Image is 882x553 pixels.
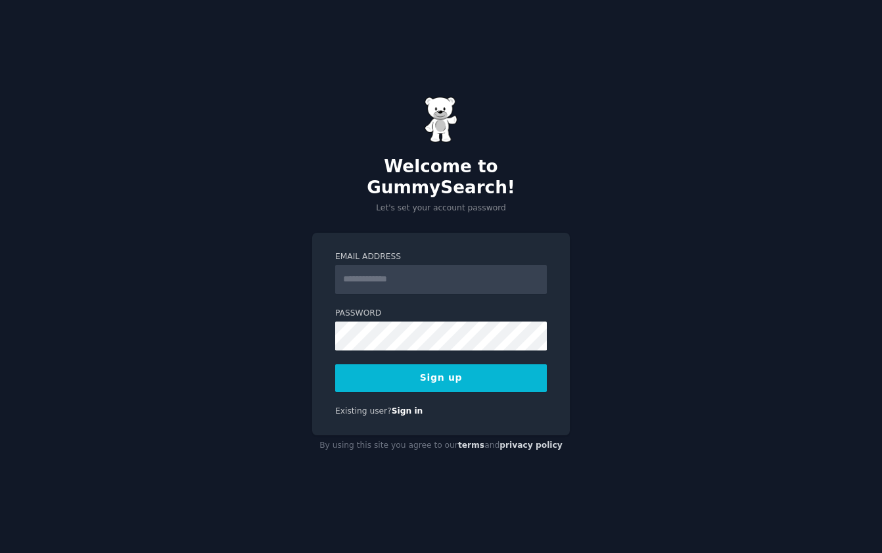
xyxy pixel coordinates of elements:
[499,441,563,450] a: privacy policy
[458,441,484,450] a: terms
[335,308,547,320] label: Password
[335,364,547,392] button: Sign up
[425,97,457,143] img: Gummy Bear
[312,435,570,456] div: By using this site you agree to our and
[312,156,570,198] h2: Welcome to GummySearch!
[335,406,392,416] span: Existing user?
[312,203,570,214] p: Let's set your account password
[335,251,547,263] label: Email Address
[392,406,423,416] a: Sign in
